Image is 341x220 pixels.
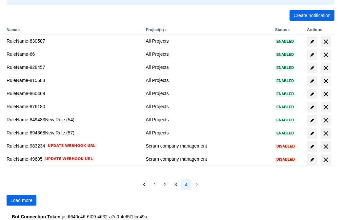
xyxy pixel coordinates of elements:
[146,77,270,84] div: All Projects
[275,92,295,96] span: Enabled
[275,66,295,70] span: Enabled
[146,143,270,149] div: Scrum company management
[7,143,140,149] div: RuleName-983234
[146,156,270,162] div: Scrum company management
[7,130,140,136] div: RuleName-894368New Rule (57)
[139,179,202,190] nav: Pagination
[170,179,181,190] button: Page 3
[322,116,330,124] span: delete
[146,103,270,110] div: All Projects
[310,105,315,110] span: edit
[310,157,315,162] span: edit
[150,179,160,190] button: Page 1
[10,195,32,206] span: Load more
[275,131,295,135] span: Enabled
[310,131,315,136] span: edit
[7,156,140,162] div: RuleName-49605
[12,213,329,220] div: : jc-df640c46-6f09-4632-a7c0-4ef5f1fcd49a
[310,91,315,97] span: edit
[275,40,295,43] span: Enabled
[164,179,167,190] span: 2
[275,158,296,161] span: Disabled
[191,179,202,190] button: Next
[7,51,140,57] div: RuleName-66
[322,38,330,46] span: delete
[7,77,140,84] div: RuleName-815583
[310,65,315,70] span: edit
[146,28,164,32] button: Project(s)
[322,143,330,150] span: delete
[7,38,140,44] div: RuleName-830587
[322,51,330,59] span: delete
[293,10,331,21] span: Create notification
[304,26,334,34] th: Actions
[7,28,17,32] button: Name
[322,90,330,98] span: delete
[275,118,295,122] span: Enabled
[7,195,36,206] button: Load more
[139,179,150,190] button: Previous
[7,103,140,110] div: RuleName-876180
[12,214,60,219] strong: Bot Connection Token
[160,179,170,190] button: Page 2
[275,53,295,56] span: Enabled
[275,28,287,32] button: Status
[185,179,188,190] span: 4
[146,51,270,57] div: All Projects
[146,116,270,123] div: All Projects
[322,77,330,85] span: delete
[322,130,330,137] span: delete
[275,105,295,109] span: Enabled
[146,38,270,44] div: All Projects
[45,156,93,162] span: Update webhook URL
[275,145,296,148] span: Disabled
[48,143,95,149] span: Update webhook URL
[290,10,334,21] button: Create notification
[7,90,140,97] div: RuleName-860469
[310,144,315,149] span: edit
[146,64,270,70] div: All Projects
[181,179,191,190] button: Page 4
[322,156,330,164] span: delete
[310,78,315,84] span: edit
[322,64,330,72] span: delete
[7,64,140,70] div: RuleName-828457
[153,179,156,190] span: 1
[146,130,270,136] div: All Projects
[322,103,330,111] span: delete
[7,116,140,123] div: RuleName-849483New Rule (54)
[310,52,315,57] span: edit
[310,39,315,44] span: edit
[275,79,295,83] span: Enabled
[146,90,270,97] div: All Projects
[174,179,177,190] span: 3
[310,118,315,123] span: edit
